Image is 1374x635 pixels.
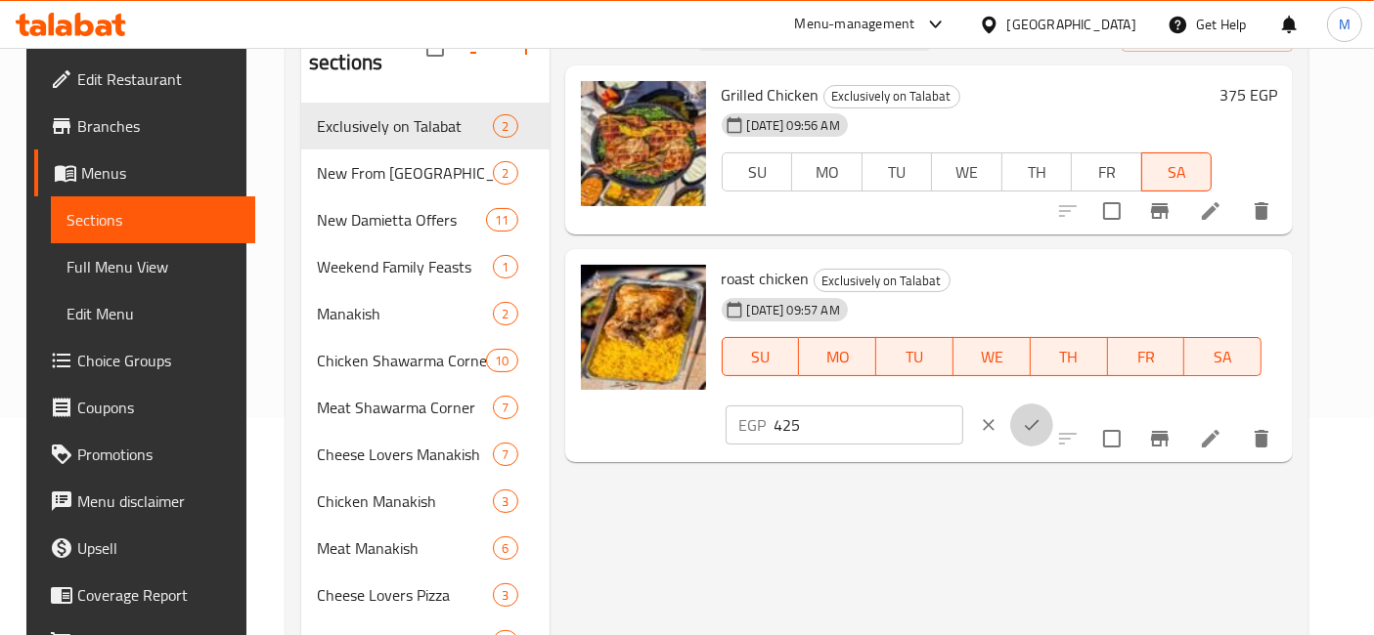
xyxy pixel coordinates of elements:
[34,149,256,196] a: Menus
[493,536,517,560] div: items
[494,258,516,276] span: 1
[301,290,550,337] div: Manakish2
[1150,158,1205,187] span: SA
[1010,158,1065,187] span: TH
[1238,188,1285,234] button: delete
[77,536,241,560] span: Upsell
[301,525,550,571] div: Meat Manakish6
[1219,81,1277,108] h6: 375 EGP
[823,85,960,108] div: Exclusively on Talabat
[791,152,863,191] button: MO
[301,384,550,431] div: Meat Shawarma Corner7
[77,114,241,138] span: Branches
[494,305,516,323] span: 2
[870,158,925,187] span: TU
[1339,14,1351,35] span: M
[493,583,517,607] div: items
[301,478,550,525] div: Chicken Manakish3
[931,152,1002,191] button: WE
[953,337,1031,376] button: WE
[722,337,800,376] button: SU
[1192,343,1254,371] span: SA
[940,158,995,187] span: WE
[1001,152,1073,191] button: TH
[876,337,953,376] button: TU
[494,492,516,511] span: 3
[1184,337,1262,376] button: SA
[34,103,256,149] a: Branches
[34,337,256,384] a: Choice Groups
[1238,415,1285,462] button: delete
[317,114,493,138] span: Exclusively on Talabat
[800,158,855,187] span: MO
[807,343,868,371] span: MO
[34,478,256,525] a: Menu disclaimer
[1007,14,1136,35] div: [GEOGRAPHIC_DATA]
[1031,337,1108,376] button: TH
[494,539,516,558] span: 6
[581,81,706,206] img: Grilled Chicken
[301,571,550,618] div: Cheese Lovers Pizza3
[34,56,256,103] a: Edit Restaurant
[862,152,933,191] button: TU
[317,161,493,185] div: New From Bab El-Hara
[1136,415,1183,462] button: Branch-specific-item
[34,525,256,571] a: Upsell
[493,255,517,278] div: items
[487,211,516,230] span: 11
[301,243,550,290] div: Weekend Family Feasts1
[301,337,550,384] div: Chicken Shawarma Corner10
[1136,188,1183,234] button: Branch-specific-item
[51,290,256,337] a: Edit Menu
[51,243,256,290] a: Full Menu View
[493,443,517,466] div: items
[309,19,426,77] h2: Menu sections
[493,114,517,138] div: items
[301,431,550,478] div: Cheese Lovers Manakish7
[66,255,241,278] span: Full Menu View
[815,270,950,292] span: Exclusively on Talabat
[824,85,959,107] span: Exclusively on Talabat
[1091,418,1132,459] span: Select to update
[317,583,493,607] span: Cheese Lovers Pizza
[494,164,516,183] span: 2
[739,413,767,437] p: EGP
[722,80,820,109] span: Grilled Chicken
[494,117,516,136] span: 2
[795,13,915,36] div: Menu-management
[1010,403,1053,446] button: ok
[494,399,516,417] span: 7
[77,396,241,419] span: Coupons
[77,489,241,513] span: Menu disclaimer
[77,67,241,91] span: Edit Restaurant
[317,349,486,372] span: Chicken Shawarma Corner
[317,396,493,419] div: Meat Shawarma Corner
[317,302,493,325] span: Manakish
[34,384,256,431] a: Coupons
[317,536,493,560] div: Meat Manakish
[34,571,256,618] a: Coverage Report
[1116,343,1177,371] span: FR
[739,116,848,135] span: [DATE] 09:56 AM
[1199,199,1222,223] a: Edit menu item
[317,208,486,232] div: New Damietta Offers
[486,349,517,372] div: items
[51,196,256,243] a: Sections
[731,343,792,371] span: SU
[1199,427,1222,450] a: Edit menu item
[317,255,493,278] span: Weekend Family Feasts
[317,489,493,513] div: Chicken Manakish
[884,343,946,371] span: TU
[722,264,810,293] span: roast chicken
[77,443,241,466] span: Promotions
[317,443,493,466] span: Cheese Lovers Manakish
[775,405,963,444] input: Please enter price
[486,208,517,232] div: items
[722,152,793,191] button: SU
[493,302,517,325] div: items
